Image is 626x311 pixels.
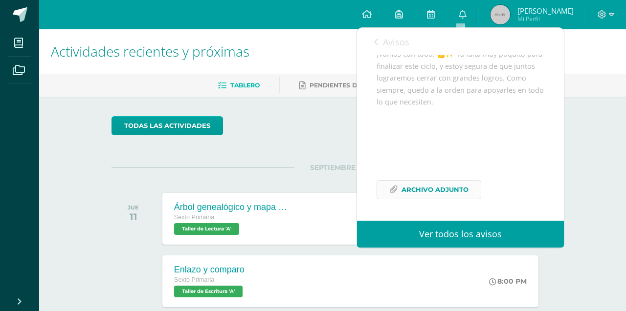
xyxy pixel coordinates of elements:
[299,78,393,93] a: Pendientes de entrega
[377,180,481,199] a: Archivo Adjunto
[174,265,245,275] div: Enlazo y comparo
[218,78,260,93] a: Tablero
[517,15,574,23] span: Mi Perfil
[51,42,249,61] span: Actividades recientes y próximas
[174,214,215,221] span: Sexto Primaria
[174,202,291,212] div: Árbol genealógico y mapa visual comentado
[174,276,215,283] span: Sexto Primaria
[128,204,139,211] div: JUE
[174,286,243,297] span: Taller de Escritura 'A'
[310,82,393,89] span: Pendientes de entrega
[402,181,469,199] span: Archivo Adjunto
[128,211,139,223] div: 11
[174,223,239,235] span: Taller de Lectura 'A'
[357,221,564,248] a: Ver todos los avisos
[294,163,371,172] span: SEPTIEMBRE
[230,82,260,89] span: Tablero
[517,6,574,16] span: [PERSON_NAME]
[112,116,223,135] a: todas las Actividades
[489,277,527,286] div: 8:00 PM
[491,5,510,24] img: 45x45
[383,36,409,48] span: Avisos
